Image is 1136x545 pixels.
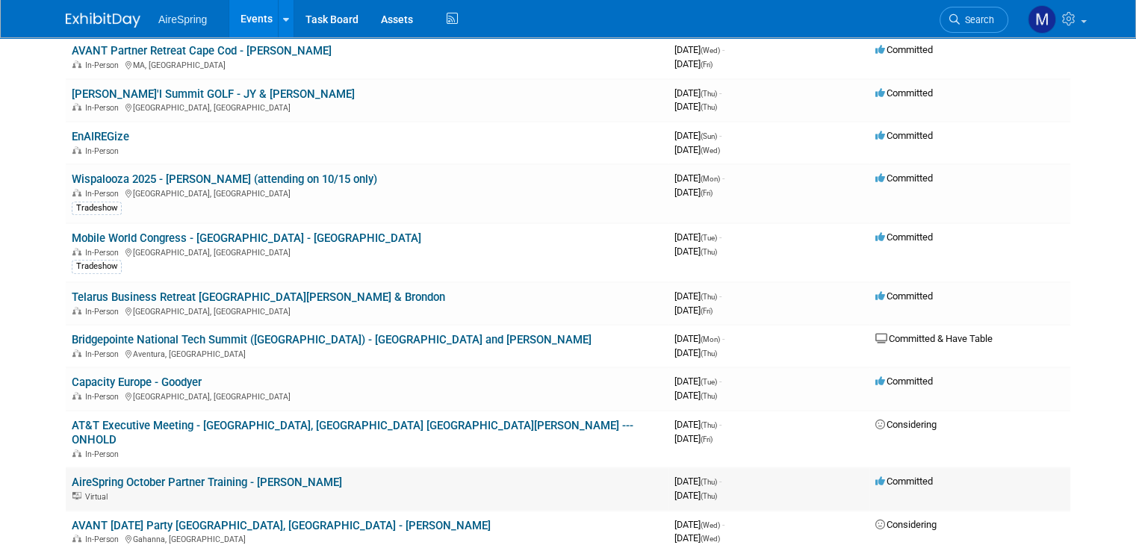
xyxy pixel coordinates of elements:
span: - [719,290,721,302]
span: - [719,231,721,243]
span: - [719,476,721,487]
div: Gahanna, [GEOGRAPHIC_DATA] [72,532,662,544]
span: - [722,519,724,530]
span: - [722,333,724,344]
span: [DATE] [674,347,717,358]
span: Search [960,14,994,25]
span: Considering [875,519,937,530]
span: (Thu) [701,248,717,256]
span: [DATE] [674,87,721,99]
span: In-Person [85,103,123,113]
span: [DATE] [674,532,720,544]
img: In-Person Event [72,60,81,68]
div: [GEOGRAPHIC_DATA], [GEOGRAPHIC_DATA] [72,390,662,402]
span: [DATE] [674,172,724,184]
img: Matthew Peck [1028,5,1056,34]
span: In-Person [85,349,123,359]
span: Committed [875,231,933,243]
a: AVANT [DATE] Party [GEOGRAPHIC_DATA], [GEOGRAPHIC_DATA] - [PERSON_NAME] [72,519,491,532]
img: In-Person Event [72,349,81,357]
span: (Fri) [701,189,713,197]
a: Bridgepointe National Tech Summit ([GEOGRAPHIC_DATA]) - [GEOGRAPHIC_DATA] and [PERSON_NAME] [72,333,592,346]
a: AVANT Partner Retreat Cape Cod - [PERSON_NAME] [72,44,332,57]
div: [GEOGRAPHIC_DATA], [GEOGRAPHIC_DATA] [72,305,662,317]
a: Search [940,7,1008,33]
span: [DATE] [674,290,721,302]
span: [DATE] [674,333,724,344]
span: (Thu) [701,349,717,358]
span: In-Person [85,392,123,402]
img: In-Person Event [72,449,81,457]
span: In-Person [85,60,123,70]
span: [DATE] [674,419,721,430]
img: In-Person Event [72,248,81,255]
span: [DATE] [674,144,720,155]
span: Committed [875,130,933,141]
span: (Wed) [701,146,720,155]
span: [DATE] [674,519,724,530]
span: - [719,419,721,430]
span: - [722,44,724,55]
img: In-Person Event [72,392,81,399]
span: (Wed) [701,535,720,543]
span: In-Person [85,535,123,544]
span: In-Person [85,189,123,199]
span: (Thu) [701,293,717,301]
span: In-Person [85,307,123,317]
img: In-Person Event [72,189,81,196]
span: (Mon) [701,335,720,343]
div: MA, [GEOGRAPHIC_DATA] [72,58,662,70]
span: - [722,172,724,184]
img: Virtual Event [72,492,81,499]
span: (Thu) [701,392,717,400]
span: (Tue) [701,234,717,242]
a: AireSpring October Partner Training - [PERSON_NAME] [72,476,342,489]
span: Committed [875,476,933,487]
a: [PERSON_NAME]'l Summit GOLF - JY & [PERSON_NAME] [72,87,355,101]
div: Tradeshow [72,260,122,273]
span: Committed [875,172,933,184]
a: AT&T Executive Meeting - [GEOGRAPHIC_DATA], [GEOGRAPHIC_DATA] [GEOGRAPHIC_DATA][PERSON_NAME] --- ... [72,419,633,446]
span: [DATE] [674,490,717,501]
img: In-Person Event [72,535,81,542]
span: In-Person [85,146,123,156]
span: - [719,130,721,141]
span: (Thu) [701,478,717,486]
a: EnAIREGize [72,130,129,143]
a: Wispalooza 2025 - [PERSON_NAME] (attending on 10/15 only) [72,172,377,186]
span: Considering [875,419,937,430]
span: (Thu) [701,492,717,500]
span: (Fri) [701,435,713,443]
span: [DATE] [674,376,721,387]
span: Committed [875,290,933,302]
div: Tradeshow [72,202,122,215]
span: Committed & Have Table [875,333,993,344]
span: [DATE] [674,231,721,243]
span: [DATE] [674,390,717,401]
div: [GEOGRAPHIC_DATA], [GEOGRAPHIC_DATA] [72,246,662,258]
a: Mobile World Congress - [GEOGRAPHIC_DATA] - [GEOGRAPHIC_DATA] [72,231,421,245]
span: (Sun) [701,132,717,140]
div: [GEOGRAPHIC_DATA], [GEOGRAPHIC_DATA] [72,187,662,199]
img: In-Person Event [72,307,81,314]
span: Committed [875,44,933,55]
span: (Thu) [701,90,717,98]
span: (Thu) [701,421,717,429]
img: In-Person Event [72,146,81,154]
span: [DATE] [674,44,724,55]
span: [DATE] [674,187,713,198]
div: Aventura, [GEOGRAPHIC_DATA] [72,347,662,359]
span: (Tue) [701,378,717,386]
span: (Wed) [701,46,720,54]
span: [DATE] [674,58,713,69]
span: (Wed) [701,521,720,529]
span: Virtual [85,492,112,502]
span: (Mon) [701,175,720,183]
span: - [719,87,721,99]
span: (Fri) [701,60,713,69]
a: Capacity Europe - Goodyer [72,376,202,389]
span: [DATE] [674,130,721,141]
span: (Fri) [701,307,713,315]
span: In-Person [85,449,123,459]
span: [DATE] [674,305,713,316]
